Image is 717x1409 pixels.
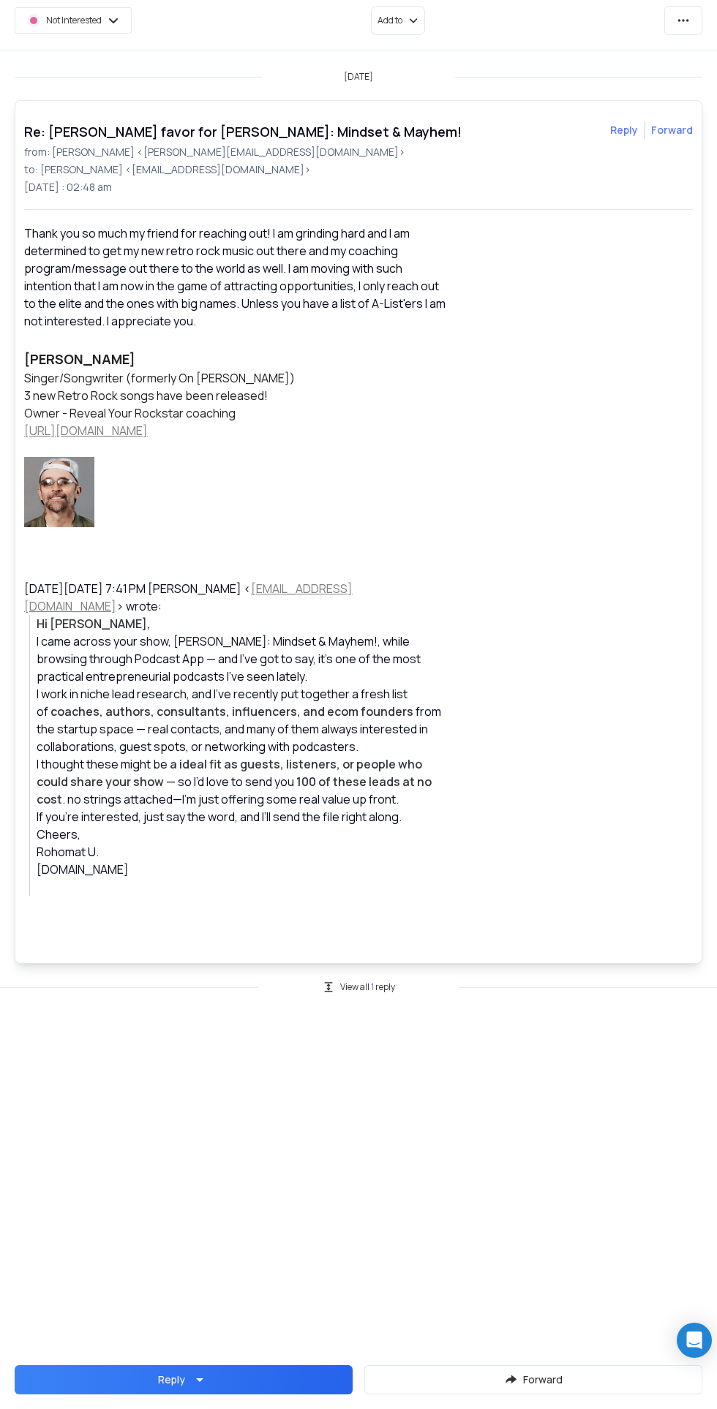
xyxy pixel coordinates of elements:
p: from: [PERSON_NAME] <[PERSON_NAME][EMAIL_ADDRESS][DOMAIN_NAME]> [24,145,693,159]
div: Rohomat U. [DOMAIN_NAME] [37,826,451,878]
font: [PERSON_NAME] [24,350,135,368]
div: [DATE][DATE] 7:41 PM [PERSON_NAME] < > wrote: [24,580,451,615]
p: [DATE] [344,71,373,83]
div: Open Intercom Messenger [677,1323,712,1358]
h1: Re: [PERSON_NAME] favor for [PERSON_NAME]: Mindset & Mayhem! [24,121,462,142]
img: AIorK4wPMxD5uy7WWxUSA0dJAq82pqozI_WdZQ5OyTf8dw4VtzY3NLRr1p__vdcZfAy8b2P-3KI2tJf7aq1v [24,457,94,527]
p: [DATE] : 02:48 am [24,180,693,194]
strong: a ideal fit as guests, listeners, or people who could share your show [37,756,424,790]
p: View all reply [340,981,395,993]
button: Not Interested [15,6,132,35]
p: to: [PERSON_NAME] <[EMAIL_ADDRESS][DOMAIN_NAME]> [24,162,693,177]
div: If you're interested, just say the word, and I’ll send the file right along. [37,808,451,826]
p: Add to [378,15,402,26]
strong: Hi [PERSON_NAME], [37,616,151,632]
p: Not Interested [46,15,102,26]
button: Reply [15,1365,353,1394]
div: I work in niche lead research, and I’ve recently put together a fresh list of from the startup sp... [37,685,451,755]
strong: coaches, authors, consultants, influencers, and ecom founders [50,703,413,719]
button: Reply [610,123,638,137]
div: Reply [158,1372,185,1387]
button: Forward [364,1365,702,1394]
div: Thank you so much my friend for reaching out! I am grinding hard and I am determined to get my ne... [24,224,451,330]
div: Singer/Songwriter (formerly On [PERSON_NAME]) 3 new Retro Rock songs have been released! Owner - ... [24,369,451,422]
div: I came across your show, [PERSON_NAME]: Mindset & Mayhem!, while browsing through Podcast App — a... [37,632,451,685]
span: 1 [371,981,375,993]
span: Cheers, [37,826,80,842]
div: I thought these might be — so I’d love to send you . no strings attached—I’m just offering some r... [37,755,451,808]
a: [URL][DOMAIN_NAME] [24,423,148,439]
div: Forward [651,123,693,137]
